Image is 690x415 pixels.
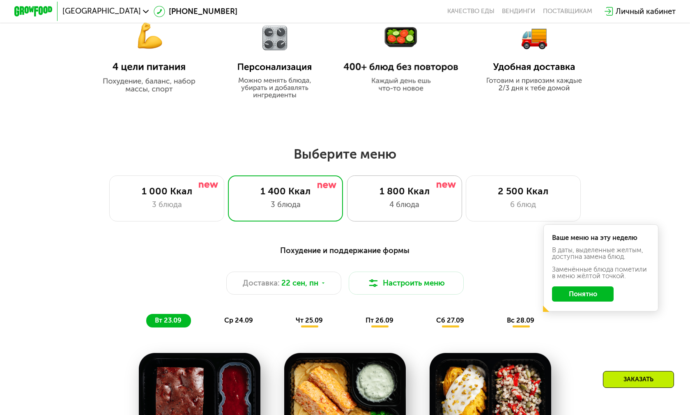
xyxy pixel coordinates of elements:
div: Личный кабинет [616,6,676,17]
div: 4 блюда [357,199,452,210]
button: Настроить меню [349,272,464,295]
span: вт 23.09 [155,316,182,324]
span: Доставка: [243,277,280,289]
div: Заменённые блюда пометили в меню жёлтой точкой. [552,266,650,280]
span: сб 27.09 [436,316,464,324]
span: ср 24.09 [224,316,253,324]
div: В даты, выделенные желтым, доступна замена блюд. [552,247,650,261]
div: 1 400 Ккал [238,185,333,197]
div: Ваше меню на эту неделю [552,235,650,241]
span: чт 25.09 [296,316,323,324]
div: 2 500 Ккал [476,185,570,197]
div: 3 блюда [119,199,214,210]
div: Похудение и поддержание формы [61,244,628,256]
h2: Выберите меню [31,146,660,162]
a: Вендинги [502,7,535,15]
span: пт 26.09 [366,316,393,324]
div: 6 блюд [476,199,570,210]
div: 1 800 Ккал [357,185,452,197]
a: [PHONE_NUMBER] [154,6,237,17]
span: 22 сен, пн [281,277,318,289]
span: [GEOGRAPHIC_DATA] [62,7,141,15]
span: вс 28.09 [507,316,534,324]
div: поставщикам [543,7,592,15]
button: Понятно [552,286,614,302]
div: Заказать [603,371,674,388]
div: 3 блюда [238,199,333,210]
div: 1 000 Ккал [119,185,214,197]
a: Качество еды [447,7,494,15]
